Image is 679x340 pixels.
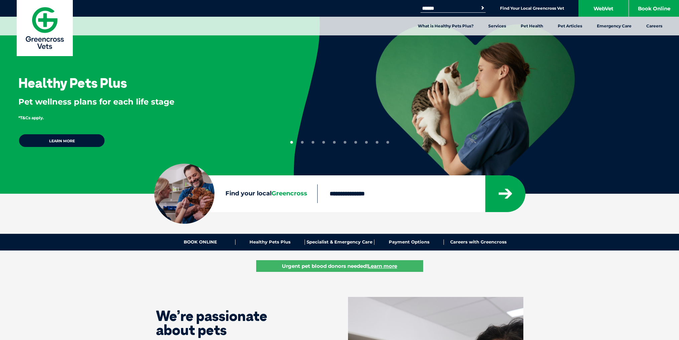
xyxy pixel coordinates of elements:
span: *T&Cs apply. [18,115,44,120]
button: 6 of 10 [344,141,346,144]
a: Careers with Greencross [444,239,513,245]
a: Specialist & Emergency Care [305,239,374,245]
a: Payment Options [374,239,444,245]
a: BOOK ONLINE [166,239,235,245]
h1: We’re passionate about pets [156,309,296,337]
button: 2 of 10 [301,141,304,144]
u: Learn more [368,263,397,269]
a: Services [481,17,513,35]
button: 7 of 10 [354,141,357,144]
a: Urgent pet blood donors needed!Learn more [256,260,423,272]
button: 4 of 10 [322,141,325,144]
a: Healthy Pets Plus [235,239,305,245]
h3: Healthy Pets Plus [18,76,127,90]
button: 5 of 10 [333,141,336,144]
a: Pet Health [513,17,550,35]
a: Find Your Local Greencross Vet [500,6,564,11]
a: Emergency Care [589,17,639,35]
button: Search [479,5,486,11]
button: 10 of 10 [386,141,389,144]
a: Pet Articles [550,17,589,35]
button: 9 of 10 [376,141,378,144]
a: Careers [639,17,670,35]
span: Greencross [272,190,307,197]
a: Learn more [18,134,105,148]
a: What is Healthy Pets Plus? [410,17,481,35]
p: Pet wellness plans for each life stage [18,96,272,108]
button: 3 of 10 [312,141,314,144]
button: 8 of 10 [365,141,368,144]
label: Find your local [154,189,317,199]
button: 1 of 10 [290,141,293,144]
